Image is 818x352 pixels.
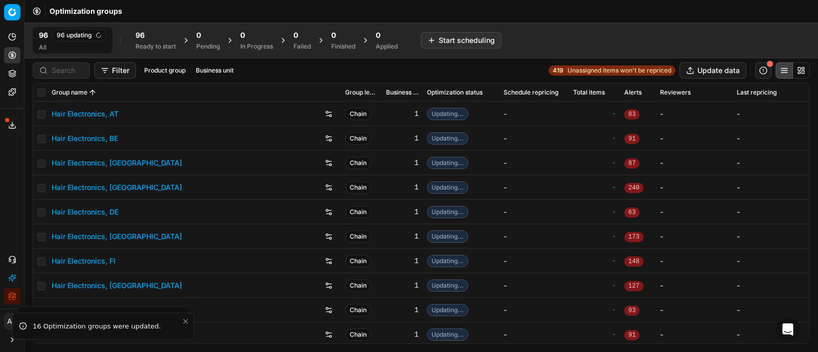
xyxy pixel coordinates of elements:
[573,305,616,315] a: -
[345,88,378,97] span: Group level
[140,64,190,77] button: Product group
[39,43,106,52] div: All
[196,30,201,40] span: 0
[499,249,569,273] td: -
[737,88,777,97] span: Last repricing
[504,88,558,97] span: Schedule repricing
[386,133,419,144] div: 1
[499,322,569,347] td: -
[135,30,145,40] span: 96
[656,249,733,273] td: -
[567,66,671,75] span: Unassigned items won't be repriced
[624,306,640,316] span: 93
[179,315,192,327] button: Close toast
[624,330,640,340] span: 91
[39,30,48,40] span: 96
[427,88,483,97] span: Optimization status
[427,304,468,316] span: Updating...
[345,108,371,120] span: Chain
[345,255,371,267] span: Chain
[656,126,733,151] td: -
[427,230,468,243] span: Updating...
[656,322,733,347] td: -
[573,280,616,291] a: -
[656,151,733,175] td: -
[733,151,809,175] td: -
[573,231,616,242] a: -
[624,281,644,291] span: 127
[52,256,116,266] a: Hair Electronics, FI
[345,181,371,194] span: Chain
[52,133,118,144] a: Hair Electronics, BE
[776,317,800,342] div: Open Intercom Messenger
[733,175,809,200] td: -
[421,32,502,49] button: Start scheduling
[573,256,616,266] a: -
[52,109,119,119] a: Hair Electronics, AT
[624,256,644,267] span: 148
[733,322,809,347] td: -
[376,30,380,40] span: 0
[52,207,119,217] a: Hair Electronics, DE
[386,182,419,193] div: 1
[573,207,616,217] div: -
[4,313,20,330] button: AC
[52,280,182,291] a: Hair Electronics, [GEOGRAPHIC_DATA]
[499,273,569,298] td: -
[427,132,468,145] span: Updating...
[573,182,616,193] div: -
[656,298,733,322] td: -
[573,158,616,168] div: -
[94,62,136,79] button: Filter
[345,157,371,169] span: Chain
[293,42,311,51] div: Failed
[87,87,98,98] button: Sorted by Group name ascending
[345,230,371,243] span: Chain
[331,42,355,51] div: Finished
[733,273,809,298] td: -
[733,298,809,322] td: -
[573,133,616,144] a: -
[656,200,733,224] td: -
[624,183,644,193] span: 240
[427,181,468,194] span: Updating...
[386,256,419,266] div: 1
[345,304,371,316] span: Chain
[499,126,569,151] td: -
[499,224,569,249] td: -
[656,273,733,298] td: -
[427,279,468,292] span: Updating...
[679,62,746,79] button: Update data
[656,224,733,249] td: -
[733,200,809,224] td: -
[293,30,298,40] span: 0
[50,6,122,16] nav: breadcrumb
[573,109,616,119] a: -
[733,102,809,126] td: -
[345,328,371,341] span: Chain
[52,29,106,41] span: 96 updating
[386,231,419,242] div: 1
[240,30,245,40] span: 0
[427,255,468,267] span: Updating...
[573,330,616,340] div: -
[345,279,371,292] span: Chain
[733,224,809,249] td: -
[499,200,569,224] td: -
[573,88,605,97] span: Total items
[196,42,220,51] div: Pending
[624,134,640,144] span: 91
[553,66,563,75] strong: 419
[499,102,569,126] td: -
[52,65,83,76] input: Search
[386,158,419,168] div: 1
[52,182,182,193] a: Hair Electronics, [GEOGRAPHIC_DATA]
[376,42,398,51] div: Applied
[656,175,733,200] td: -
